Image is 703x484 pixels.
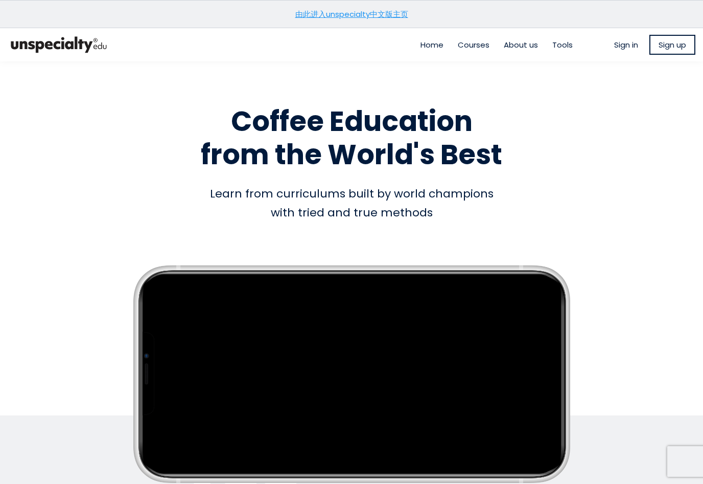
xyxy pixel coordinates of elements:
a: Home [420,39,443,51]
a: 由此进入unspecialty中文版主页 [295,9,408,19]
img: bc390a18feecddb333977e298b3a00a1.png [8,32,110,57]
span: Sign up [659,39,686,51]
h1: Coffee Education from the World's Best [60,105,643,171]
a: Sign in [614,39,638,51]
a: Tools [552,39,573,51]
a: Sign up [649,35,695,55]
div: Learn from curriculums built by world champions with tried and true methods [60,184,643,223]
a: Courses [458,39,489,51]
a: About us [504,39,538,51]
